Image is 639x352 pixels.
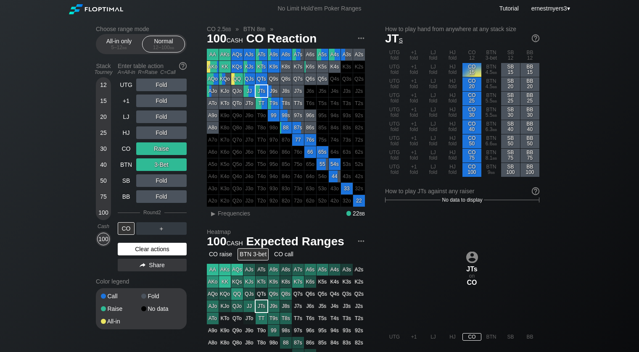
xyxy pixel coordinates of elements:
[424,77,443,91] div: LJ fold
[482,92,501,105] div: BTN 5.5
[268,85,280,97] div: J9s
[136,79,187,91] div: Fold
[501,106,520,120] div: SB 30
[404,77,423,91] div: +1 fold
[424,163,443,177] div: LJ fold
[243,134,255,146] div: 100% fold in prior round
[219,183,231,194] div: 100% fold in prior round
[231,49,243,60] div: AQs
[385,77,404,91] div: UTG fold
[231,85,243,97] div: QJo
[317,61,328,73] div: K5s
[92,69,114,75] div: Tourney
[100,36,138,52] div: All-in only
[443,92,462,105] div: HJ fold
[292,134,304,146] div: 77
[341,110,353,121] div: 100% fold in prior round
[219,146,231,158] div: 100% fold in prior round
[219,97,231,109] div: KTo
[219,49,231,60] div: AKs
[304,122,316,134] div: 86s
[493,98,497,104] span: bb
[97,206,110,219] div: 100
[280,110,292,121] div: 98s
[219,171,231,182] div: 100% fold in prior round
[231,158,243,170] div: 100% fold in prior round
[243,97,255,109] div: JTo
[329,183,341,194] div: 100% fold in prior round
[268,134,280,146] div: 100% fold in prior round
[207,158,219,170] div: 100% fold in prior round
[520,77,539,91] div: BB 20
[207,146,219,158] div: 100% fold in prior round
[243,73,255,85] div: QJs
[280,146,292,158] div: 100% fold in prior round
[462,149,481,163] div: CO 75
[462,163,481,177] div: CO 100
[101,306,141,312] div: Raise
[304,97,316,109] div: 100% fold in prior round
[443,77,462,91] div: HJ fold
[329,85,341,97] div: 100% fold in prior round
[520,92,539,105] div: BB 25
[304,146,316,158] div: 66
[499,5,519,12] a: Tutorial
[268,183,280,194] div: 100% fold in prior round
[118,79,135,91] div: UTG
[219,110,231,121] div: 100% fold in prior round
[97,95,110,107] div: 15
[385,49,404,63] div: UTG fold
[404,134,423,148] div: +1 fold
[531,34,540,43] img: help.32db89a4.svg
[493,155,497,161] span: bb
[243,183,255,194] div: 100% fold in prior round
[118,126,135,139] div: HJ
[97,142,110,155] div: 30
[353,73,365,85] div: 100% fold in prior round
[292,49,304,60] div: A7s
[356,236,366,246] img: ellipsis.fd386fe8.svg
[520,134,539,148] div: BB 50
[353,134,365,146] div: 100% fold in prior round
[280,61,292,73] div: K8s
[341,158,353,170] div: 100% fold in prior round
[69,4,123,14] img: Floptimal logo
[118,142,135,155] div: CO
[292,171,304,182] div: 100% fold in prior round
[501,134,520,148] div: SB 50
[207,183,219,194] div: 100% fold in prior round
[304,85,316,97] div: 100% fold in prior round
[329,73,341,85] div: 100% fold in prior round
[385,106,404,120] div: UTG fold
[256,134,267,146] div: 100% fold in prior round
[268,73,280,85] div: Q9s
[219,158,231,170] div: 100% fold in prior round
[144,36,183,52] div: Normal
[207,171,219,182] div: 100% fold in prior round
[482,49,501,63] div: BTN 3-bet
[462,63,481,77] div: Don't fold. No recommendation for action.
[207,85,219,97] div: AJo
[443,134,462,148] div: HJ fold
[482,106,501,120] div: BTN 5.5
[424,149,443,163] div: LJ fold
[243,61,255,73] div: KJs
[399,35,403,44] span: s
[501,163,520,177] div: SB 100
[462,106,481,120] div: CO 30
[118,95,135,107] div: +1
[118,174,135,187] div: SB
[329,146,341,158] div: 100% fold in prior round
[353,171,365,182] div: 100% fold in prior round
[353,85,365,97] div: 100% fold in prior round
[136,174,187,187] div: Fold
[140,263,145,268] img: share.864f2f62.svg
[243,146,255,158] div: 100% fold in prior round
[317,97,328,109] div: 100% fold in prior round
[227,35,243,44] span: cash
[280,171,292,182] div: 100% fold in prior round
[353,61,365,73] div: 100% fold in prior round
[146,45,181,50] div: 12 – 100
[341,122,353,134] div: 100% fold in prior round
[304,73,316,85] div: Q6s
